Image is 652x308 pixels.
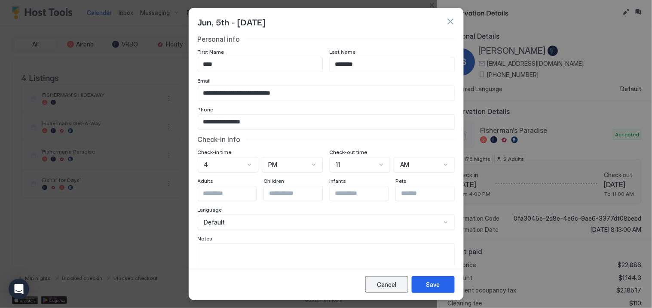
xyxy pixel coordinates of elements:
[198,244,454,286] textarea: Input Field
[263,178,284,184] span: Children
[198,77,211,84] span: Email
[198,135,241,144] span: Check-in info
[9,279,29,299] div: Open Intercom Messenger
[426,280,440,289] div: Save
[330,149,367,155] span: Check-out time
[198,35,240,43] span: Personal info
[198,86,454,101] input: Input Field
[198,115,454,129] input: Input Field
[330,186,401,201] input: Input Field
[330,178,346,184] span: Infants
[198,49,224,55] span: First Name
[264,186,334,201] input: Input Field
[330,57,454,72] input: Input Field
[198,235,213,242] span: Notes
[198,106,214,113] span: Phone
[198,15,266,28] span: Jun, 5th - [DATE]
[204,219,225,226] span: Default
[400,161,409,169] span: AM
[396,186,466,201] input: Input Field
[365,276,408,293] button: Cancel
[330,49,356,55] span: Last Name
[336,161,340,169] span: 11
[377,280,396,289] div: Cancel
[204,161,208,169] span: 4
[268,161,277,169] span: PM
[198,57,322,72] input: Input Field
[198,178,214,184] span: Adults
[198,149,232,155] span: Check-in time
[198,206,222,213] span: Language
[395,178,407,184] span: Pets
[412,276,455,293] button: Save
[198,186,269,201] input: Input Field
